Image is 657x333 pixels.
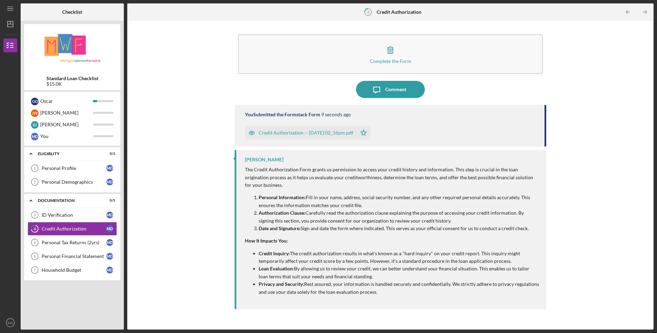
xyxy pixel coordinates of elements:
tspan: 7 [34,268,36,272]
p: Fill in your name, address, social security number, and any other required personal details accur... [259,194,539,209]
tspan: 2 [34,180,36,184]
div: Documentation [38,198,98,203]
div: Personal Financial Statement [42,254,106,259]
a: 4Credit AuthorizationMD [28,222,117,236]
img: Product logo [24,28,120,69]
p: The Credit Authorization Form grants us permission to access your credit history and information.... [245,166,539,189]
div: M D [106,165,113,172]
strong: Loan Evaluation: [259,266,294,271]
div: [PERSON_NAME] [245,157,283,162]
div: Personal Tax Returns (2yrs) [42,240,106,245]
p: By allowing us to review your credit, we can better understand your financial situation. This ena... [259,265,539,280]
div: Complete the Form [370,58,411,64]
div: Credit Authorization [42,226,106,232]
tspan: 1 [34,166,36,170]
button: Comment [356,81,425,98]
div: Personal Profile [42,165,106,171]
div: Oscar [40,95,93,107]
tspan: 4 [34,227,36,231]
a: 5Personal Tax Returns (2yrs)MD [28,236,117,249]
a: 1Personal ProfileMD [28,161,117,175]
p: Sign and date the form where indicated. This serves as your official consent for us to conduct a ... [259,225,539,232]
strong: How It Impacts You: [245,238,288,244]
tspan: 4 [367,10,369,14]
div: ID Verification [42,212,106,218]
div: M D [106,253,113,260]
div: M D [106,212,113,218]
div: J W [31,109,39,117]
p: The credit authorization results in what's known as a "hard inquiry" on your credit report. This ... [259,250,539,265]
tspan: 3 [34,213,36,217]
strong: Privacy and Security: [259,281,304,287]
div: M D [106,225,113,232]
div: [PERSON_NAME] [40,119,93,130]
div: O D [31,98,39,105]
div: E J [31,121,39,129]
div: [PERSON_NAME] [40,107,93,119]
div: You [40,130,93,142]
div: $15.0K [46,81,98,87]
strong: Credit Inquiry: [259,250,290,256]
button: Credit Authorization -- [DATE] 02_16pm.pdf [245,126,370,140]
tspan: 6 [34,254,36,258]
time: 2025-08-14 18:16 [321,112,351,117]
div: M D [106,179,113,185]
button: Complete the Form [238,34,543,74]
p: Rest assured, your information is handled securely and confidentially. We strictly adhere to priv... [259,280,539,296]
tspan: 5 [34,240,36,245]
b: Credit Authorization [377,9,421,15]
a: 2Personal DemographicsMD [28,175,117,189]
div: M D [31,133,39,140]
b: Checklist [62,9,82,15]
text: MD [8,321,13,325]
div: Household Budget [42,267,106,273]
strong: Personal Information: [259,194,306,200]
a: 3ID VerificationMD [28,208,117,222]
a: 6Personal Financial StatementMD [28,249,117,263]
button: MD [3,316,17,330]
a: 7Household BudgetMD [28,263,117,277]
div: M D [106,239,113,246]
div: Eligiblity [38,152,98,156]
div: Comment [385,81,406,98]
div: You Submitted the Formstack Form [245,112,320,117]
div: 0 / 2 [103,152,115,156]
div: Credit Authorization -- [DATE] 02_16pm.pdf [259,130,353,136]
b: Standard Loan Checklist [46,76,98,81]
div: M D [106,267,113,273]
strong: Date and Signature: [259,225,301,231]
div: 0 / 5 [103,198,115,203]
strong: Authorization Clause: [259,210,305,216]
div: Personal Demographics [42,179,106,185]
p: Carefully read the authorization clause explaining the purpose of accessing your credit informati... [259,209,539,225]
